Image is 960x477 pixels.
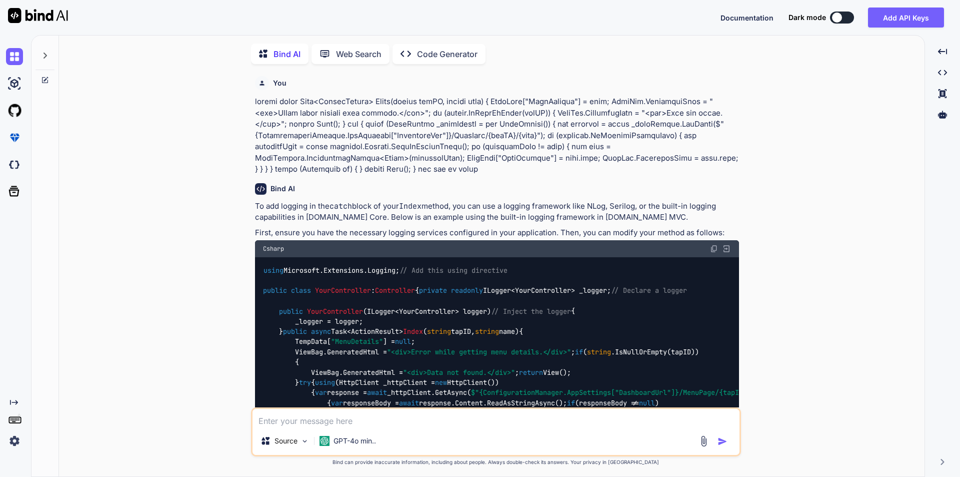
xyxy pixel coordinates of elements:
p: Web Search [336,48,381,60]
img: premium [6,129,23,146]
img: darkCloudIdeIcon [6,156,23,173]
p: Bind AI [273,48,300,60]
img: settings [6,432,23,449]
img: Pick Models [300,437,309,445]
span: "DashboardUrl" [615,388,671,397]
img: Bind AI [8,8,68,23]
p: To add logging in the block of your method, you can use a logging framework like NLog, Serilog, o... [255,201,739,223]
code: Index [399,201,421,211]
span: null [639,398,655,407]
span: "MenuDetails" [331,337,383,346]
span: Index [403,327,423,336]
span: async [311,327,331,336]
span: await [399,398,419,407]
img: copy [710,245,718,253]
span: Controller [375,286,415,295]
span: ILogger<YourController> logger [367,307,487,316]
span: tapID, name [427,327,515,336]
p: Code Generator [417,48,477,60]
span: try [299,378,311,387]
span: var [331,398,343,407]
span: string [475,327,499,336]
span: {tapID} [719,388,747,397]
span: "<div>Error while getting menu details.</div>" [387,347,571,356]
button: Documentation [720,13,773,23]
span: using [315,378,335,387]
img: attachment [698,435,709,447]
span: string [587,347,611,356]
span: private [419,286,447,295]
span: return [519,368,543,377]
span: Task<ActionResult> ( ) [283,327,519,336]
img: icon [717,436,727,446]
span: public [263,286,287,295]
span: null [395,337,411,346]
img: GPT-4o mini [319,436,329,446]
span: public [279,307,303,316]
span: Dark mode [788,13,826,23]
span: // Declare a logger [611,286,687,295]
span: {ConfigurationManager.AppSettings[ ]} [479,388,679,397]
span: class [291,286,311,295]
span: if [567,398,575,407]
h6: You [273,78,286,88]
h6: Bind AI [270,184,295,194]
span: public [283,327,307,336]
img: Open in Browser [722,244,731,253]
img: ai-studio [6,75,23,92]
span: new [435,378,447,387]
span: ( ) [279,307,571,316]
img: chat [6,48,23,65]
p: First, ensure you have the necessary logging services configured in your application. Then, you c... [255,227,739,239]
span: string [427,327,451,336]
span: YourController [315,286,371,295]
span: $" /MenuPage/ / " [471,388,779,397]
span: // Add this using directive [399,266,507,275]
span: if [575,347,583,356]
p: Source [274,436,297,446]
span: "<div>Data not found.</div>" [403,368,515,377]
p: loremi dolor Sita<ConsecTetura> Elits(doeius temPO, incidi utla) { EtdoLore["MagnAaliqua"] = enim... [255,96,739,175]
img: githubLight [6,102,23,119]
span: readonly [451,286,483,295]
span: var [315,388,327,397]
p: GPT-4o min.. [333,436,376,446]
button: Add API Keys [868,8,944,28]
span: Csharp [263,245,284,253]
code: catch [329,201,352,211]
span: using [263,266,283,275]
span: Documentation [720,14,773,22]
span: YourController [307,307,363,316]
span: // Inject the logger [491,307,571,316]
p: Bind can provide inaccurate information, including about people. Always double-check its answers.... [251,458,741,466]
span: await [367,388,387,397]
